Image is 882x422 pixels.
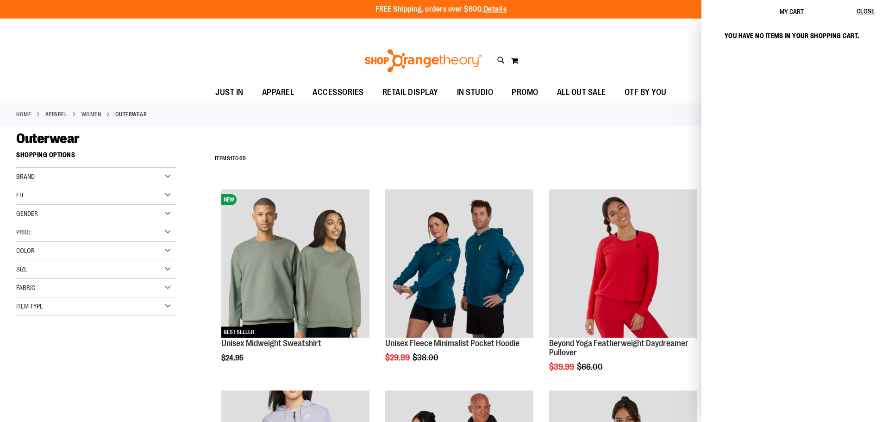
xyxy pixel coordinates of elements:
[16,284,35,291] span: Fabric
[16,210,38,217] span: Gender
[16,173,35,180] span: Brand
[381,185,538,386] div: product
[16,110,31,119] a: Home
[16,302,43,310] span: Item Type
[382,82,438,103] span: RETAIL DISPLAY
[221,189,369,339] a: Unisex Midweight SweatshirtNEWBEST SELLER
[221,189,369,338] img: Unisex Midweight Sweatshirt
[16,147,176,168] strong: Shopping Options
[413,353,440,362] span: $38.00
[16,247,35,254] span: Color
[215,151,246,166] h2: Items to
[512,82,538,103] span: PROMO
[230,155,232,162] span: 1
[549,189,697,339] a: Product image for Beyond Yoga Featherweight Daydreamer Pullover
[544,185,702,395] div: product
[221,339,321,348] a: Unisex Midweight Sweatshirt
[549,362,575,372] span: $39.99
[385,353,411,362] span: $29.99
[375,4,507,15] p: FREE Shipping, orders over $600.
[557,82,606,103] span: ALL OUT SALE
[577,362,604,372] span: $66.00
[16,265,27,273] span: Size
[549,189,697,338] img: Product image for Beyond Yoga Featherweight Daydreamer Pullover
[16,131,80,146] span: Outerwear
[385,189,533,339] a: Unisex Fleece Minimalist Pocket Hoodie
[725,32,859,39] span: You have no items in your shopping cart.
[313,82,364,103] span: ACCESSORIES
[385,339,519,348] a: Unisex Fleece Minimalist Pocket Hoodie
[385,189,533,338] img: Unisex Fleece Minimalist Pocket Hoodie
[549,339,688,357] a: Beyond Yoga Featherweight Daydreamer Pullover
[780,8,804,15] span: My Cart
[262,82,294,103] span: APPAREL
[239,155,246,162] span: 69
[81,110,101,119] a: WOMEN
[16,228,31,236] span: Price
[625,82,667,103] span: OTF BY YOU
[363,49,483,72] img: Shop Orangetheory
[484,5,507,13] a: Details
[45,110,68,119] a: APPAREL
[857,7,875,15] span: Close
[221,194,237,205] span: NEW
[215,82,244,103] span: JUST IN
[221,327,256,338] span: BEST SELLER
[16,191,24,199] span: Fit
[217,185,374,386] div: product
[221,354,245,362] span: $24.95
[115,110,147,119] strong: Outerwear
[457,82,494,103] span: IN STUDIO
